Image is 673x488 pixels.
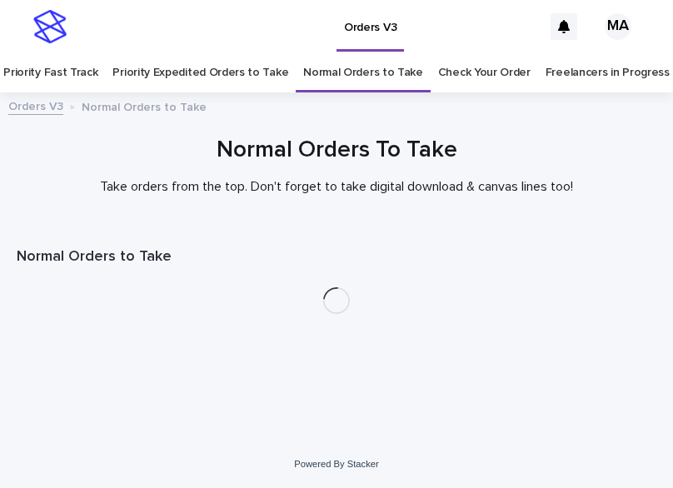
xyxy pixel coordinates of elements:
div: MA [605,13,631,40]
a: Orders V3 [8,96,63,115]
a: Check Your Order [438,53,531,92]
p: Normal Orders to Take [82,97,207,115]
a: Priority Fast Track [3,53,97,92]
a: Normal Orders to Take [303,53,423,92]
a: Freelancers in Progress [546,53,670,92]
img: stacker-logo-s-only.png [33,10,67,43]
a: Powered By Stacker [294,459,378,469]
p: Take orders from the top. Don't forget to take digital download & canvas lines too! [17,179,656,195]
a: Priority Expedited Orders to Take [112,53,288,92]
h1: Normal Orders to Take [17,247,656,267]
h1: Normal Orders To Take [17,135,656,166]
